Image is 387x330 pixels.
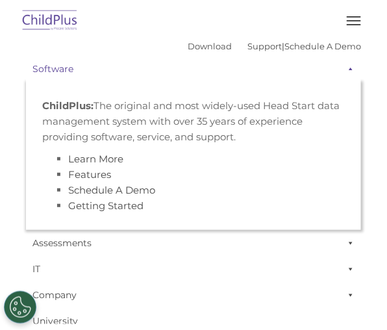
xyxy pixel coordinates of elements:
a: Features [68,168,111,181]
a: Software [26,56,361,82]
a: Support [247,41,282,51]
a: Assessments [26,230,361,256]
a: IT [26,256,361,282]
a: Download [188,41,232,51]
font: | [188,41,361,51]
img: ChildPlus by Procare Solutions [19,6,81,36]
a: Schedule A Demo [284,41,361,51]
a: Learn More [68,153,123,165]
a: Company [26,282,361,308]
strong: ChildPlus: [42,99,94,112]
p: The original and most widely-used Head Start data management system with over 35 years of experie... [42,98,345,145]
button: Cookies Settings [4,291,36,324]
a: Schedule A Demo [68,184,155,196]
a: Getting Started [68,199,144,212]
span: Phone number [160,139,215,149]
span: Last name [160,86,199,95]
